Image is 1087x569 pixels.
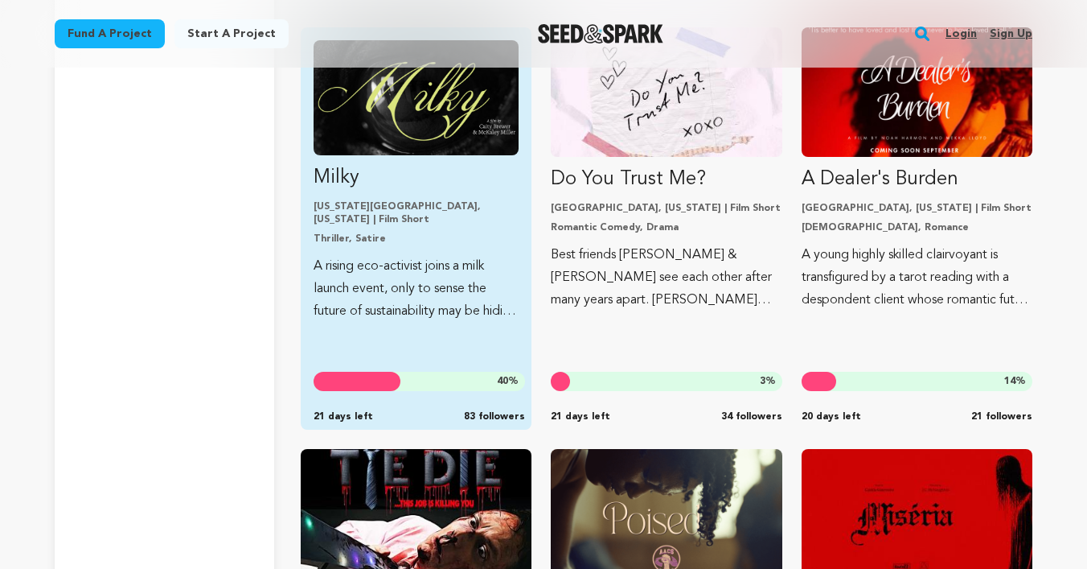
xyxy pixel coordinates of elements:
p: [GEOGRAPHIC_DATA], [US_STATE] | Film Short [802,202,1032,215]
span: 21 days left [314,410,373,423]
p: Milky [314,165,519,191]
p: Best friends [PERSON_NAME] & [PERSON_NAME] see each other after many years apart. [PERSON_NAME] a... [551,244,781,311]
span: % [760,375,776,388]
p: Thriller, Satire [314,233,519,245]
p: Romantic Comedy, Drama [551,221,781,234]
a: Sign up [990,21,1032,47]
span: 20 days left [802,410,861,423]
span: % [1004,375,1026,388]
a: Seed&Spark Homepage [538,24,664,43]
p: [US_STATE][GEOGRAPHIC_DATA], [US_STATE] | Film Short [314,200,519,226]
a: Fund A Dealer&#039;s Burden [802,27,1032,311]
a: Login [945,21,977,47]
span: 21 days left [551,410,610,423]
p: A young highly skilled clairvoyant is transfigured by a tarot reading with a despondent client wh... [802,244,1032,311]
span: 3 [760,377,765,386]
a: Fund a project [55,19,165,48]
a: Fund Do You Trust Me? [551,27,781,311]
p: Do You Trust Me? [551,167,781,192]
p: [GEOGRAPHIC_DATA], [US_STATE] | Film Short [551,202,781,215]
a: Start a project [174,19,289,48]
p: [DEMOGRAPHIC_DATA], Romance [802,221,1032,234]
span: 83 followers [464,410,525,423]
span: 14 [1004,377,1015,386]
a: Fund Milky [314,40,519,323]
p: A Dealer's Burden [802,167,1032,192]
span: 21 followers [971,410,1032,423]
span: % [497,375,519,388]
img: Seed&Spark Logo Dark Mode [538,24,664,43]
p: A rising eco-activist joins a milk launch event, only to sense the future of sustainability may b... [314,255,519,323]
span: 34 followers [721,410,782,423]
span: 40 [497,377,508,386]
